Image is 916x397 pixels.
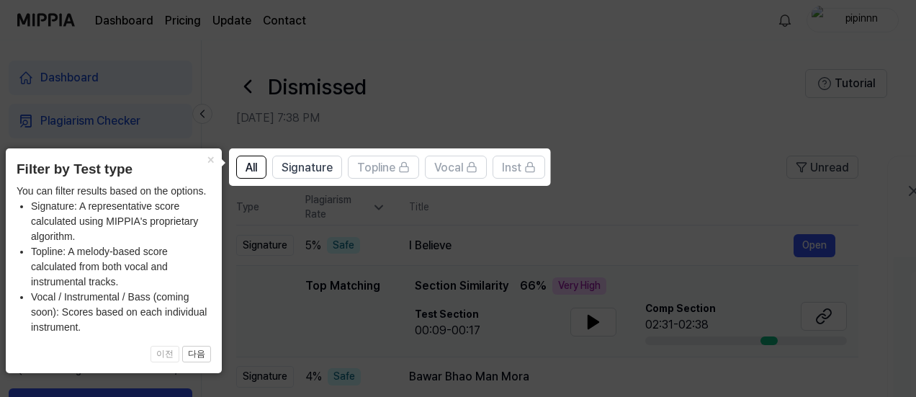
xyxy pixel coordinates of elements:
header: Filter by Test type [17,159,211,180]
li: Vocal / Instrumental / Bass (coming soon): Scores based on each individual instrument. [31,290,211,335]
span: Vocal [434,159,463,177]
span: Signature [282,159,333,177]
span: Ctrl+Space | [30,221,94,233]
button: Inst [493,156,545,179]
span: 'ctrl+enter' or [102,97,163,107]
label: ChatGPT Prompt [9,39,203,53]
button: All [236,156,266,179]
button: Close [199,148,222,169]
a: [DOMAIN_NAME] [97,221,181,233]
button: Topline [348,156,419,179]
span: Inst [502,159,521,177]
button: Vocal [425,156,487,179]
button: 다음 [182,346,211,363]
button: Ask [169,91,199,112]
li: Signature: A representative score calculated using MIPPIA's proprietary algorithm. [31,199,211,244]
p: General [33,10,73,22]
span: Topline [357,159,395,177]
li: Topline: A melody-based score calculated from both vocal and instrumental tracks. [31,244,211,290]
span: All [246,159,257,177]
div: You can filter results based on the options. [17,184,211,335]
button: Signature [272,156,342,179]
